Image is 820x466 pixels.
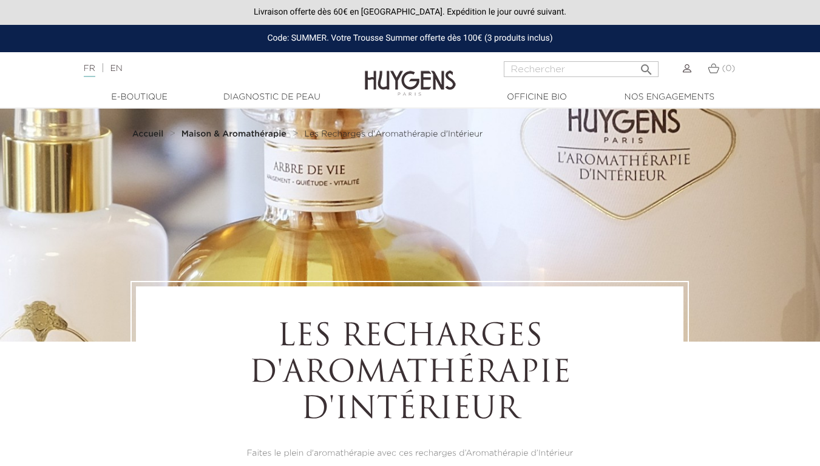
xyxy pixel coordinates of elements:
a: Nos engagements [609,91,730,104]
a: E-Boutique [79,91,200,104]
input: Rechercher [504,61,659,77]
a: Les Recharges d'Aromathérapie d'Intérieur [304,129,483,139]
i:  [639,59,654,73]
span: (0) [722,64,735,73]
button:  [635,58,657,74]
h1: Les Recharges d'Aromathérapie d'Intérieur [169,320,650,429]
a: Maison & Aromathérapie [181,129,290,139]
div: | [78,61,333,76]
strong: Accueil [132,130,164,138]
a: FR [84,64,95,77]
a: Officine Bio [476,91,598,104]
p: Faites le plein d'aromathérapie avec ces recharges d’Aromathérapie d’Intérieur [169,447,650,460]
a: Diagnostic de peau [211,91,333,104]
a: Accueil [132,129,166,139]
strong: Maison & Aromathérapie [181,130,286,138]
a: EN [110,64,122,73]
img: Huygens [365,51,456,98]
span: Les Recharges d'Aromathérapie d'Intérieur [304,130,483,138]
